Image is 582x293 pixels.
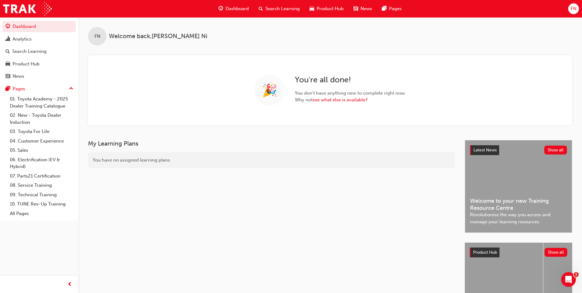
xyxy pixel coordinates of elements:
[6,74,10,79] span: news-icon
[3,2,52,16] img: Trak
[7,127,76,136] a: 03. Toyota For Life
[470,197,567,211] span: Welcome to your new Training Resource Centre
[225,5,249,12] span: Dashboard
[473,147,497,153] span: Latest News
[69,85,73,93] span: up-icon
[473,250,497,255] span: Product Hub
[561,272,576,287] iframe: Intercom live chat
[295,75,406,85] h2: You ' re all done!
[7,94,76,111] a: 01. Toyota Academy - 2025 Dealer Training Catalogue
[571,5,576,12] span: FN
[214,2,254,15] a: guage-iconDashboard
[2,33,76,45] a: Analytics
[310,5,314,13] span: car-icon
[2,21,76,32] a: Dashboard
[568,3,579,14] button: FN
[574,272,579,277] span: 1
[6,24,10,29] span: guage-icon
[470,248,567,257] a: Product HubShow all
[2,83,76,95] button: Pages
[7,155,76,171] a: 06. Electrification (EV & Hybrid)
[13,36,32,43] div: Analytics
[67,281,72,288] span: prev-icon
[313,97,368,103] a: see what else is available?
[88,152,455,168] div: You have no assigned learning plans
[7,171,76,181] a: 07. Parts21 Certification
[2,20,76,83] button: DashboardAnalyticsSearch LearningProduct HubNews
[2,46,76,57] a: Search Learning
[13,85,25,92] div: Pages
[13,73,24,80] div: News
[470,211,567,225] span: Revolutionise the way you access and manage your learning resources.
[109,33,207,40] span: Welcome back , [PERSON_NAME] Ni
[7,209,76,218] a: All Pages
[353,5,358,13] span: news-icon
[389,5,402,12] span: Pages
[349,2,377,15] a: news-iconNews
[2,58,76,70] a: Product Hub
[218,5,223,13] span: guage-icon
[295,90,406,97] span: You don ' t have anything new to complete right now.
[360,5,372,12] span: News
[7,136,76,146] a: 04. Customer Experience
[6,49,10,54] span: search-icon
[305,2,349,15] a: car-iconProduct Hub
[470,145,567,155] a: Latest NewsShow all
[6,61,10,67] span: car-icon
[265,5,300,12] span: Search Learning
[465,140,572,233] a: Latest NewsShow allWelcome to your new Training Resource CentreRevolutionise the way you access a...
[7,190,76,200] a: 09. Technical Training
[7,146,76,155] a: 05. Sales
[262,87,277,94] span: 🎉
[7,199,76,209] a: 10. TUNE Rev-Up Training
[295,96,406,104] span: Why not
[2,71,76,82] a: News
[382,5,387,13] span: pages-icon
[13,61,40,68] div: Product Hub
[7,111,76,127] a: 02. New - Toyota Dealer Induction
[544,146,567,154] button: Show all
[12,48,47,55] div: Search Learning
[259,5,263,13] span: search-icon
[88,140,455,147] h3: My Learning Plans
[6,37,10,42] span: chart-icon
[94,33,100,40] span: FN
[317,5,344,12] span: Product Hub
[7,181,76,190] a: 08. Service Training
[254,2,305,15] a: search-iconSearch Learning
[377,2,407,15] a: pages-iconPages
[6,86,10,92] span: pages-icon
[545,248,568,257] button: Show all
